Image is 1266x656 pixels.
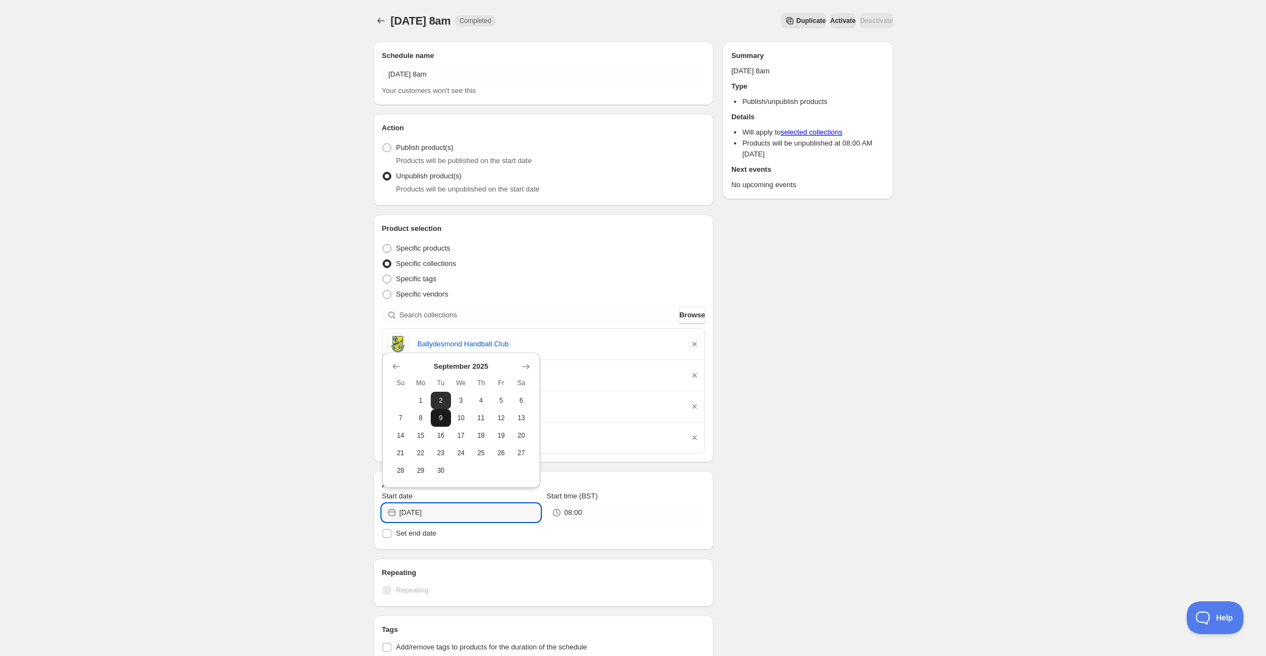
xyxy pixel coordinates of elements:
span: 5 [495,396,507,405]
span: 6 [516,396,527,405]
span: 21 [395,449,407,457]
span: Specific tags [396,275,437,283]
button: Tuesday September 16 2025 [431,427,451,444]
li: Products will be unpublished at 08:00 AM [DATE] [742,138,884,160]
th: Sunday [391,374,411,392]
button: Wednesday September 10 2025 [451,409,471,427]
span: Specific vendors [396,290,448,298]
span: Products will be unpublished on the start date [396,185,540,193]
button: Wednesday September 17 2025 [451,427,471,444]
span: 1 [415,396,426,405]
th: Tuesday [431,374,451,392]
span: 25 [476,449,487,457]
span: 11 [476,414,487,422]
span: Unpublish product(s) [396,172,462,180]
span: 28 [395,466,407,475]
span: 7 [395,414,407,422]
th: Thursday [471,374,492,392]
button: Sunday September 14 2025 [391,427,411,444]
input: Search collections [400,306,678,324]
h2: Active dates [382,480,706,491]
h2: Action [382,123,706,133]
span: Tu [435,379,447,387]
button: Tuesday September 23 2025 [431,444,451,462]
button: Show previous month, August 2025 [389,359,404,374]
span: Browse [679,310,705,321]
button: Thursday September 11 2025 [471,409,492,427]
span: 23 [435,449,447,457]
button: Monday September 22 2025 [411,444,431,462]
button: Sunday September 28 2025 [391,462,411,479]
a: Celtic Bhoys Downpatrick [418,401,681,412]
th: Saturday [511,374,531,392]
button: Activate [830,13,856,28]
span: Fr [495,379,507,387]
span: [DATE] 8am [391,15,451,27]
button: Thursday September 4 2025 [471,392,492,409]
span: Publish product(s) [396,143,454,152]
span: Mo [415,379,426,387]
button: Secondary action label [781,13,826,28]
li: Publish/unpublish products [742,96,884,107]
h2: Product selection [382,223,706,234]
span: 13 [516,414,527,422]
h2: Next events [731,164,884,175]
button: Tuesday September 9 2025 [431,409,451,427]
button: Friday September 26 2025 [491,444,511,462]
button: Friday September 5 2025 [491,392,511,409]
h2: Tags [382,624,706,635]
button: Schedules [373,13,389,28]
a: [PERSON_NAME] AC [418,370,681,381]
span: 16 [435,431,447,440]
span: Duplicate [796,16,826,25]
span: 8 [415,414,426,422]
button: Show next month, October 2025 [518,359,534,374]
span: Products will be published on the start date [396,156,532,165]
h2: Repeating [382,567,706,578]
th: Friday [491,374,511,392]
p: No upcoming events [731,179,884,190]
span: Set end date [396,529,437,537]
span: 19 [495,431,507,440]
span: Th [476,379,487,387]
button: Sunday September 7 2025 [391,409,411,427]
span: 22 [415,449,426,457]
span: 30 [435,466,447,475]
iframe: Toggle Customer Support [1187,601,1244,634]
button: Thursday September 18 2025 [471,427,492,444]
button: Monday September 15 2025 [411,427,431,444]
h2: Type [731,81,884,92]
span: Start time (BST) [547,492,598,500]
button: Saturday September 6 2025 [511,392,531,409]
th: Wednesday [451,374,471,392]
span: 24 [455,449,467,457]
button: Sunday September 21 2025 [391,444,411,462]
button: Monday September 1 2025 [411,392,431,409]
span: Repeating [396,586,429,594]
a: Ballydesmond Handball Club [418,339,681,350]
a: selected collections [781,128,842,136]
button: Monday September 29 2025 [411,462,431,479]
span: 18 [476,431,487,440]
button: Saturday September 27 2025 [511,444,531,462]
span: We [455,379,467,387]
span: Su [395,379,407,387]
span: 17 [455,431,467,440]
span: Start date [382,492,413,500]
span: 4 [476,396,487,405]
span: 20 [516,431,527,440]
th: Monday [411,374,431,392]
button: Friday September 12 2025 [491,409,511,427]
span: 15 [415,431,426,440]
span: 10 [455,414,467,422]
span: Your customers won't see this [382,86,476,95]
button: Tuesday September 30 2025 [431,462,451,479]
button: Saturday September 20 2025 [511,427,531,444]
span: 27 [516,449,527,457]
span: Completed [459,16,491,25]
button: Tuesday September 2 2025 [431,392,451,409]
span: 9 [435,414,447,422]
p: [DATE] 8am [731,66,884,77]
span: 2 [435,396,447,405]
span: 29 [415,466,426,475]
